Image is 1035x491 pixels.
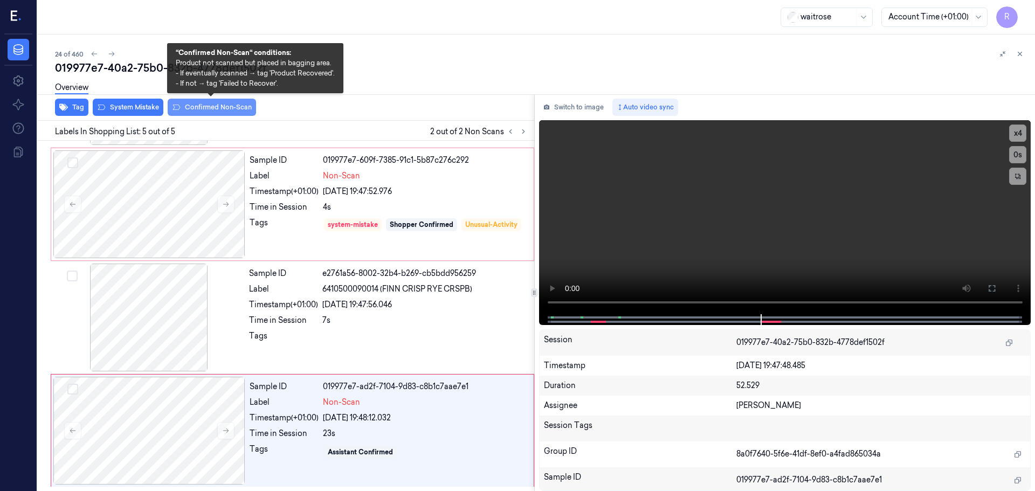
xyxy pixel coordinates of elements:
div: Session Tags [544,420,737,437]
div: Assistant Confirmed [328,447,393,457]
div: 019977e7-40a2-75b0-832b-4778def1502f [55,60,1026,75]
div: 7s [322,315,528,326]
div: [PERSON_NAME] [736,400,1026,411]
span: Labels In Shopping List: 5 out of 5 [55,126,175,137]
div: system-mistake [328,220,378,230]
button: System Mistake [93,99,163,116]
span: Non-Scan [323,170,360,182]
span: Non-Scan [323,397,360,408]
div: Label [249,283,318,295]
div: Duration [544,380,737,391]
span: 8a0f7640-5f6e-41df-8ef0-a4fad865034a [736,448,881,460]
div: 52.529 [736,380,1026,391]
div: Time in Session [250,202,319,213]
div: Unusual-Activity [465,220,517,230]
div: [DATE] 19:47:56.046 [322,299,528,310]
a: Overview [55,82,88,94]
div: 23s [323,428,527,439]
span: 019977e7-ad2f-7104-9d83-c8b1c7aae7e1 [736,474,882,486]
span: 2 out of 2 Non Scans [430,125,530,138]
div: 019977e7-ad2f-7104-9d83-c8b1c7aae7e1 [323,381,527,392]
div: [DATE] 19:48:12.032 [323,412,527,424]
div: Tags [249,330,318,348]
div: Tags [250,444,319,461]
button: Confirmed Non-Scan [168,99,256,116]
span: 6410500090014 (FINN CRISP RYE CRSPB) [322,283,472,295]
button: 0s [1009,146,1026,163]
div: 019977e7-609f-7385-91c1-5b87c276c292 [323,155,527,166]
button: Switch to image [539,99,608,116]
button: R [996,6,1018,28]
div: e2761a56-8002-32b4-b269-cb5bdd956259 [322,268,528,279]
div: Sample ID [250,381,319,392]
div: Sample ID [544,472,737,489]
button: Select row [67,271,78,281]
div: 4s [323,202,527,213]
div: Label [250,170,319,182]
div: Timestamp (+01:00) [250,186,319,197]
div: Shopper Confirmed [390,220,453,230]
div: Timestamp (+01:00) [250,412,319,424]
span: 019977e7-40a2-75b0-832b-4778def1502f [736,337,885,348]
div: Label [250,397,319,408]
div: Tags [250,217,319,248]
div: Timestamp [544,360,737,371]
button: x4 [1009,125,1026,142]
button: Select row [67,384,78,395]
div: Sample ID [250,155,319,166]
button: Select row [67,157,78,168]
div: [DATE] 19:47:52.976 [323,186,527,197]
div: Sample ID [249,268,318,279]
div: Timestamp (+01:00) [249,299,318,310]
div: Session [544,334,737,351]
div: Assignee [544,400,737,411]
button: Auto video sync [612,99,678,116]
div: Time in Session [250,428,319,439]
button: Tag [55,99,88,116]
div: Group ID [544,446,737,463]
div: [DATE] 19:47:48.485 [736,360,1026,371]
div: Time in Session [249,315,318,326]
span: 24 of 460 [55,50,84,59]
